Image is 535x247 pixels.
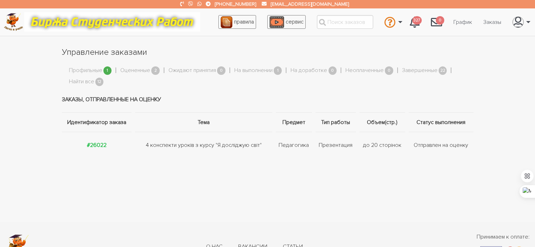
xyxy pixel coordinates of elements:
input: Поиск заказов [317,15,373,29]
img: motto-12e01f5a76059d5f6a28199ef077b1f78e012cfde436ab5cf1d4517935686d32.gif [24,12,200,32]
th: Идентификатор заказа [62,112,134,132]
a: Найти все [69,77,94,86]
a: Ожидают принятия [168,66,216,75]
span: 0 [385,66,393,75]
img: play_icon-49f7f135c9dc9a03216cfdbccbe1e3994649169d890fb554cedf0eac35a01ba8.png [269,16,284,28]
span: 22 [439,66,447,75]
a: Заказы [478,15,507,29]
th: Объем(стр.) [358,112,407,132]
span: 0 [217,66,225,75]
td: до 20 сторінок [358,132,407,158]
a: 327 [404,13,425,32]
th: Тема [133,112,274,132]
img: agreement_icon-feca34a61ba7f3d1581b08bc946b2ec1ccb426f67415f344566775c155b7f62c.png [221,16,233,28]
a: Профильные [69,66,102,75]
a: График [448,15,478,29]
span: 327 [412,16,422,25]
td: Педагогика [274,132,314,158]
th: Статус выполнения [407,112,473,132]
td: Заказы, отправленные на оценку [62,86,473,113]
a: На выполнении [234,66,273,75]
td: Отправлен на оценку [407,132,473,158]
td: 4 конспекти уроків з курсу "Я досліджую світ" [133,132,274,158]
th: Тип работы [314,112,358,132]
a: сервис [267,15,306,29]
a: [PHONE_NUMBER] [215,1,256,7]
a: 0 [425,13,448,32]
a: правила [218,15,256,29]
a: На доработке [291,66,327,75]
span: 12 [95,78,104,86]
span: 1 [103,66,112,75]
h1: Управление заказами [62,46,473,58]
th: Предмет [274,112,314,132]
span: сервис [286,18,304,25]
a: Оцененные [120,66,150,75]
a: Неоплаченные [345,66,384,75]
span: 2 [151,66,160,75]
span: 0 [436,16,444,25]
img: logo-c4363faeb99b52c628a42810ed6dfb4293a56d4e4775eb116515dfe7f33672af.png [4,13,23,31]
a: [EMAIL_ADDRESS][DOMAIN_NAME] [271,1,349,7]
span: 0 [329,66,337,75]
span: 1 [274,66,282,75]
span: правила [234,18,254,25]
a: #26022 [87,142,107,149]
span: Принимаем к оплате: [477,233,530,241]
td: Презентация [314,132,358,158]
a: Завершенные [402,66,438,75]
